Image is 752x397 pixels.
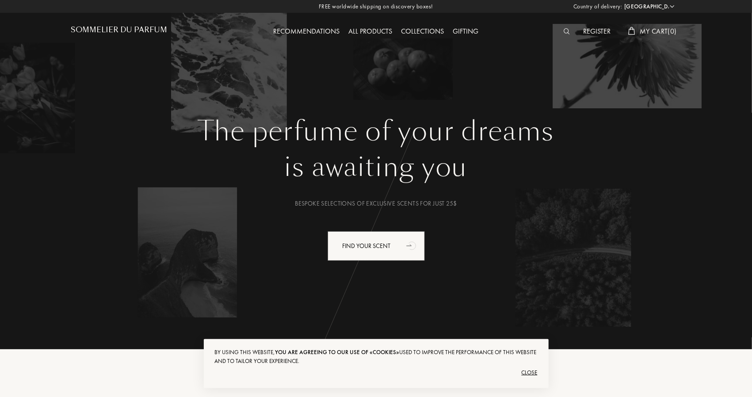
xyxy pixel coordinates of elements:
div: Find your scent [328,231,425,261]
a: Gifting [449,27,483,36]
div: Register [579,26,615,38]
img: search_icn_white.svg [564,28,570,34]
span: you are agreeing to our use of «cookies» [275,348,400,356]
a: Sommelier du Parfum [71,26,168,38]
div: Recommendations [269,26,344,38]
span: Country of delivery: [573,2,622,11]
span: My Cart ( 0 ) [640,27,676,36]
img: arrow_w.png [669,3,676,10]
img: cart_white.svg [628,27,635,35]
a: Register [579,27,615,36]
a: All products [344,27,397,36]
div: Close [215,366,538,380]
div: All products [344,26,397,38]
div: Gifting [449,26,483,38]
div: is awaiting you [78,147,675,187]
h1: Sommelier du Parfum [71,26,168,34]
a: Recommendations [269,27,344,36]
a: Collections [397,27,449,36]
div: Collections [397,26,449,38]
h1: The perfume of your dreams [78,115,675,147]
div: By using this website, used to improve the performance of this website and to tailor your experie... [215,348,538,366]
div: Bespoke selections of exclusive scents for just 25$ [78,199,675,208]
div: animation [403,237,421,254]
a: Find your scentanimation [321,231,431,261]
